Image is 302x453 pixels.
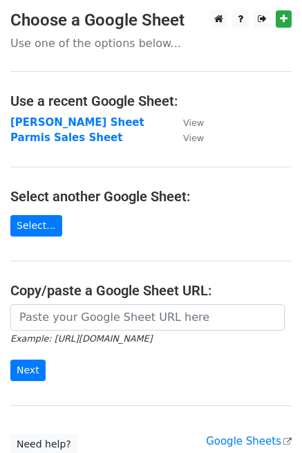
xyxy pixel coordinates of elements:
[10,36,292,50] p: Use one of the options below...
[206,435,292,447] a: Google Sheets
[10,188,292,205] h4: Select another Google Sheet:
[10,10,292,30] h3: Choose a Google Sheet
[10,304,285,331] input: Paste your Google Sheet URL here
[169,116,204,129] a: View
[10,282,292,299] h4: Copy/paste a Google Sheet URL:
[10,131,122,144] a: Parmis Sales Sheet
[10,333,152,344] small: Example: [URL][DOMAIN_NAME]
[10,93,292,109] h4: Use a recent Google Sheet:
[183,133,204,143] small: View
[169,131,204,144] a: View
[10,360,46,381] input: Next
[10,116,144,129] a: [PERSON_NAME] Sheet
[183,118,204,128] small: View
[10,215,62,237] a: Select...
